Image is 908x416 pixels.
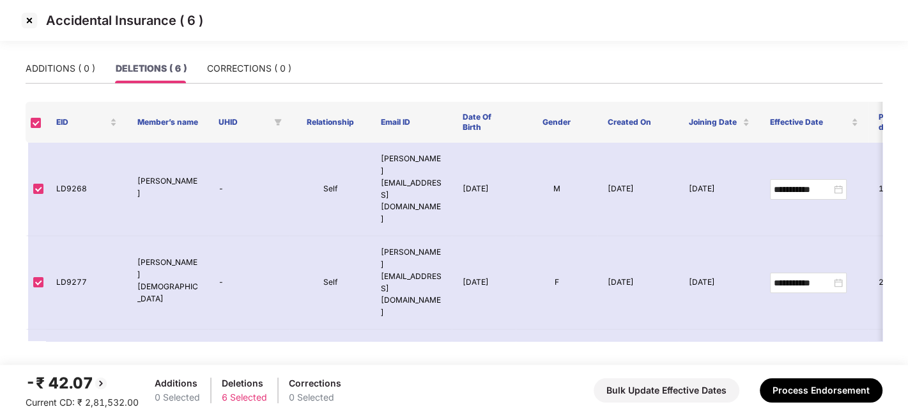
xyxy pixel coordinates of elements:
td: [DATE] [597,143,678,236]
td: [DATE] [597,330,678,402]
span: UHID [219,117,269,127]
th: EID [46,102,127,143]
div: CORRECTIONS ( 0 ) [207,61,291,76]
td: [DATE] [679,236,760,330]
p: [PERSON_NAME][DEMOGRAPHIC_DATA] [137,257,198,305]
div: 0 Selected [155,390,200,404]
td: Self [289,236,371,330]
span: Joining Date [689,117,740,127]
th: Member’s name [127,102,208,143]
button: Process Endorsement [760,378,882,403]
div: Additions [155,376,200,390]
th: Gender [516,102,597,143]
img: svg+xml;base64,PHN2ZyBpZD0iQ3Jvc3MtMzJ4MzIiIHhtbG5zPSJodHRwOi8vd3d3LnczLm9yZy8yMDAwL3N2ZyIgd2lkdG... [19,10,40,31]
td: M [516,143,597,236]
td: [DATE] [452,143,516,236]
td: [DATE] [679,143,760,236]
div: 6 Selected [222,390,267,404]
div: DELETIONS ( 6 ) [116,61,187,76]
td: [PERSON_NAME][EMAIL_ADDRESS][DOMAIN_NAME] [371,236,452,330]
span: filter [274,118,282,126]
div: 0 Selected [289,390,341,404]
th: Date Of Birth [452,102,516,143]
th: Effective Date [760,102,868,143]
span: EID [56,117,107,127]
p: Accidental Insurance ( 6 ) [46,13,203,28]
div: Corrections [289,376,341,390]
td: [EMAIL_ADDRESS][DOMAIN_NAME] [371,330,452,402]
div: Deletions [222,376,267,390]
div: -₹ 42.07 [26,371,139,396]
img: svg+xml;base64,PHN2ZyBpZD0iQmFjay0yMHgyMCIgeG1sbnM9Imh0dHA6Ly93d3cudzMub3JnLzIwMDAvc3ZnIiB3aWR0aD... [93,376,109,391]
th: Created On [597,102,678,143]
td: Self [289,143,371,236]
td: [DATE] [452,330,516,402]
td: - [208,236,289,330]
p: [PERSON_NAME] [137,175,198,200]
td: - [208,143,289,236]
span: Current CD: ₹ 2,81,532.00 [26,397,139,408]
div: ADDITIONS ( 0 ) [26,61,95,76]
button: Bulk Update Effective Dates [594,378,739,403]
th: Email ID [371,102,452,143]
td: [DATE] [597,236,678,330]
th: Relationship [289,102,371,143]
th: Joining Date [679,102,760,143]
td: [DATE] [452,236,516,330]
td: Self [289,330,371,402]
td: LD9277 [46,236,127,330]
td: - [208,330,289,402]
td: F [516,236,597,330]
span: Effective Date [770,117,849,127]
span: filter [272,115,284,130]
p: Akshinthala G S P [PERSON_NAME] [137,340,198,388]
td: LD9363 [46,330,127,402]
td: [PERSON_NAME][EMAIL_ADDRESS][DOMAIN_NAME] [371,143,452,236]
td: M [516,330,597,402]
td: [DATE] [679,330,760,402]
td: LD9268 [46,143,127,236]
